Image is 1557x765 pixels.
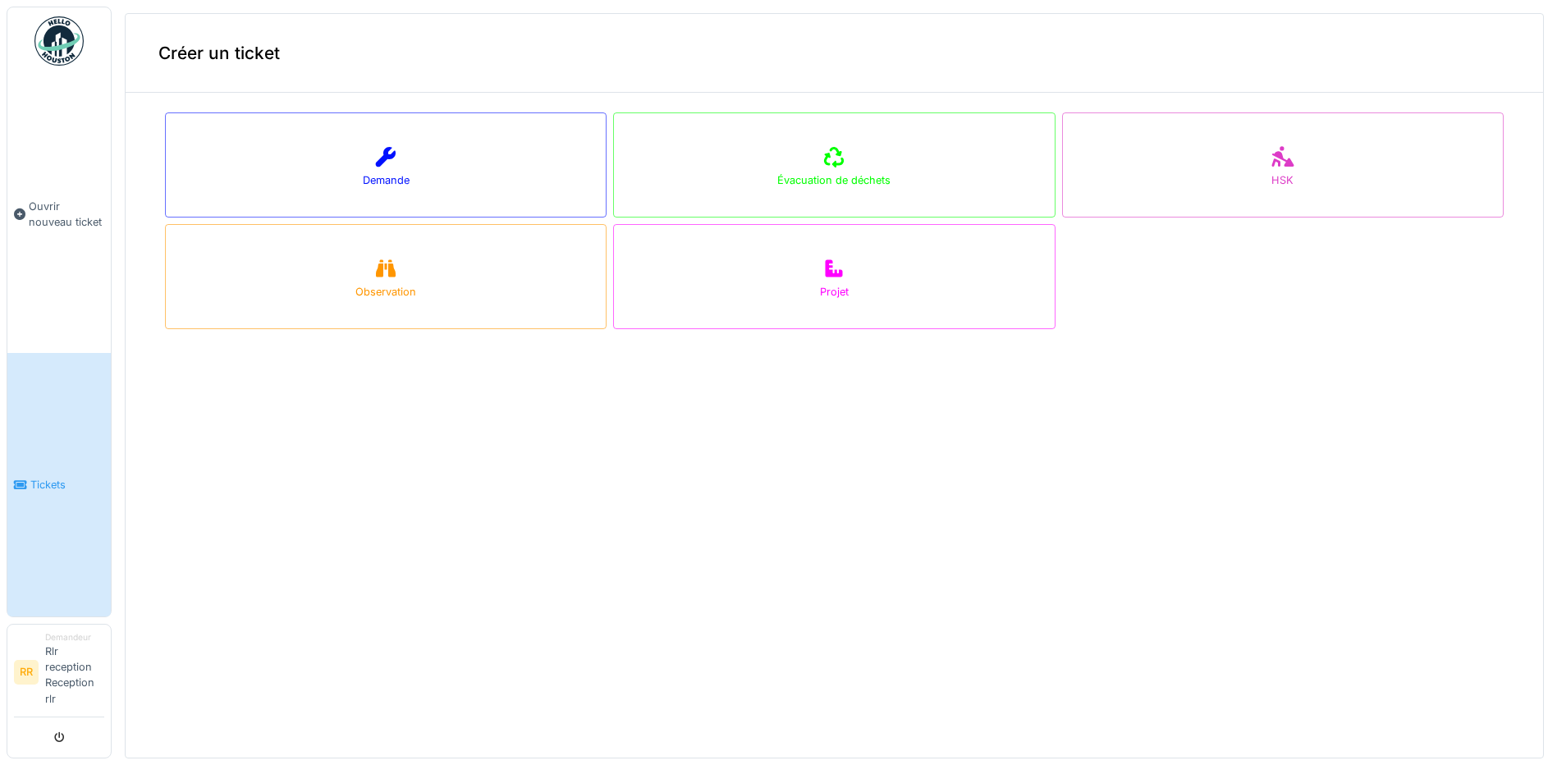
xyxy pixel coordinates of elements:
div: Projet [820,284,849,300]
li: Rlr reception Reception rlr [45,631,104,713]
a: RR DemandeurRlr reception Reception rlr [14,631,104,717]
div: HSK [1271,172,1294,188]
div: Observation [355,284,416,300]
div: Évacuation de déchets [777,172,891,188]
div: Demandeur [45,631,104,644]
span: Tickets [30,477,104,492]
a: Tickets [7,353,111,616]
li: RR [14,660,39,685]
a: Ouvrir nouveau ticket [7,75,111,353]
div: Créer un ticket [126,14,1543,93]
span: Ouvrir nouveau ticket [29,199,104,230]
div: Demande [363,172,410,188]
img: Badge_color-CXgf-gQk.svg [34,16,84,66]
